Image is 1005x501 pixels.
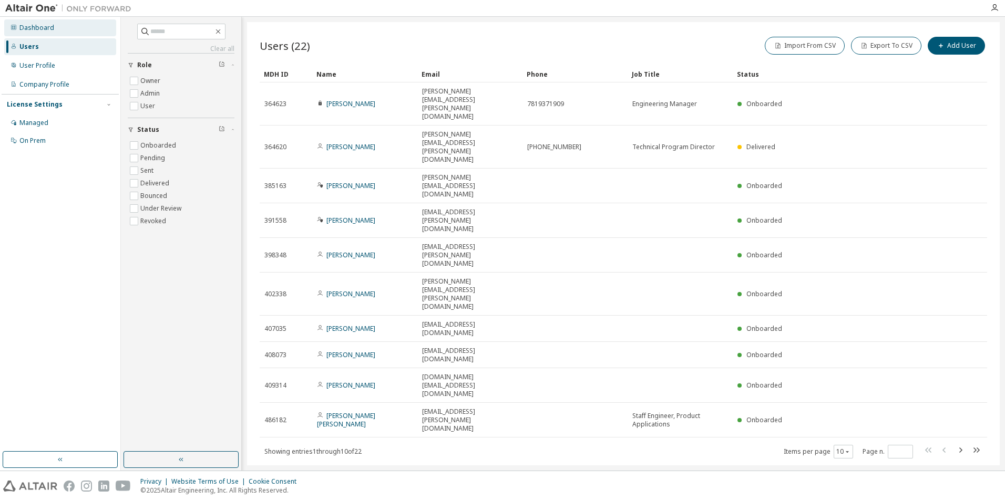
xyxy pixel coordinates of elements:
img: linkedin.svg [98,481,109,492]
span: Status [137,126,159,134]
span: 402338 [264,290,286,298]
button: Import From CSV [765,37,845,55]
p: © 2025 Altair Engineering, Inc. All Rights Reserved. [140,486,303,495]
a: Clear all [128,45,234,53]
div: Cookie Consent [249,477,303,486]
span: 398348 [264,251,286,259]
div: License Settings [7,100,63,109]
div: On Prem [19,137,46,145]
a: [PERSON_NAME] [326,142,375,151]
div: Company Profile [19,80,69,89]
div: Managed [19,119,48,127]
label: Bounced [140,190,169,202]
span: [EMAIL_ADDRESS][PERSON_NAME][DOMAIN_NAME] [422,408,518,433]
img: youtube.svg [116,481,131,492]
span: Delivered [746,142,775,151]
span: Onboarded [746,415,782,424]
span: 407035 [264,325,286,333]
span: Clear filter [219,61,225,69]
span: 391558 [264,216,286,225]
span: [DOMAIN_NAME][EMAIL_ADDRESS][DOMAIN_NAME] [422,373,518,398]
img: Altair One [5,3,137,14]
span: 385163 [264,182,286,190]
span: Staff Engineer, Product Applications [632,412,728,429]
label: Revoked [140,215,168,227]
div: Phone [527,66,623,82]
span: Clear filter [219,126,225,134]
img: facebook.svg [64,481,75,492]
a: [PERSON_NAME] [326,324,375,333]
a: [PERSON_NAME] [326,350,375,359]
span: Page n. [863,445,913,458]
div: Users [19,43,39,51]
span: Onboarded [746,181,782,190]
span: Onboarded [746,381,782,390]
label: Delivered [140,177,171,190]
span: Onboarded [746,99,782,108]
div: Dashboard [19,24,54,32]
a: [PERSON_NAME] [326,181,375,190]
div: MDH ID [264,66,308,82]
button: Add User [928,37,985,55]
button: Export To CSV [851,37,921,55]
button: 10 [836,447,850,456]
label: Admin [140,87,162,100]
span: 409314 [264,381,286,390]
span: [EMAIL_ADDRESS][PERSON_NAME][DOMAIN_NAME] [422,208,518,233]
span: [EMAIL_ADDRESS][DOMAIN_NAME] [422,320,518,337]
label: Sent [140,164,156,177]
a: [PERSON_NAME] [326,99,375,108]
span: Engineering Manager [632,100,697,108]
span: 486182 [264,416,286,424]
span: [EMAIL_ADDRESS][DOMAIN_NAME] [422,347,518,363]
div: Privacy [140,477,171,486]
span: Showing entries 1 through 10 of 22 [264,447,362,456]
div: Website Terms of Use [171,477,249,486]
span: 364623 [264,100,286,108]
span: Items per page [784,445,853,458]
a: [PERSON_NAME] [326,250,375,259]
span: [EMAIL_ADDRESS][PERSON_NAME][DOMAIN_NAME] [422,243,518,268]
span: [PERSON_NAME][EMAIL_ADDRESS][DOMAIN_NAME] [422,173,518,199]
span: [PERSON_NAME][EMAIL_ADDRESS][PERSON_NAME][DOMAIN_NAME] [422,277,518,311]
span: 408073 [264,351,286,359]
a: [PERSON_NAME] [326,381,375,390]
a: [PERSON_NAME] [PERSON_NAME] [317,411,375,429]
span: Onboarded [746,216,782,225]
span: Onboarded [746,324,782,333]
label: Owner [140,75,162,87]
span: Role [137,61,152,69]
a: [PERSON_NAME] [326,289,375,298]
span: [PERSON_NAME][EMAIL_ADDRESS][PERSON_NAME][DOMAIN_NAME] [422,87,518,121]
div: Email [422,66,518,82]
span: Onboarded [746,250,782,259]
img: altair_logo.svg [3,481,57,492]
a: [PERSON_NAME] [326,216,375,225]
span: [PHONE_NUMBER] [527,143,581,151]
div: Status [737,66,932,82]
div: Job Title [632,66,729,82]
button: Status [128,118,234,141]
div: User Profile [19,61,55,70]
span: Users (22) [260,38,310,53]
span: 364620 [264,143,286,151]
span: Technical Program Director [632,143,715,151]
img: instagram.svg [81,481,92,492]
label: User [140,100,157,112]
span: [PERSON_NAME][EMAIL_ADDRESS][PERSON_NAME][DOMAIN_NAME] [422,130,518,164]
label: Onboarded [140,139,178,152]
span: 7819371909 [527,100,564,108]
span: Onboarded [746,289,782,298]
label: Pending [140,152,167,164]
div: Name [316,66,413,82]
span: Onboarded [746,350,782,359]
button: Role [128,54,234,77]
label: Under Review [140,202,183,215]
